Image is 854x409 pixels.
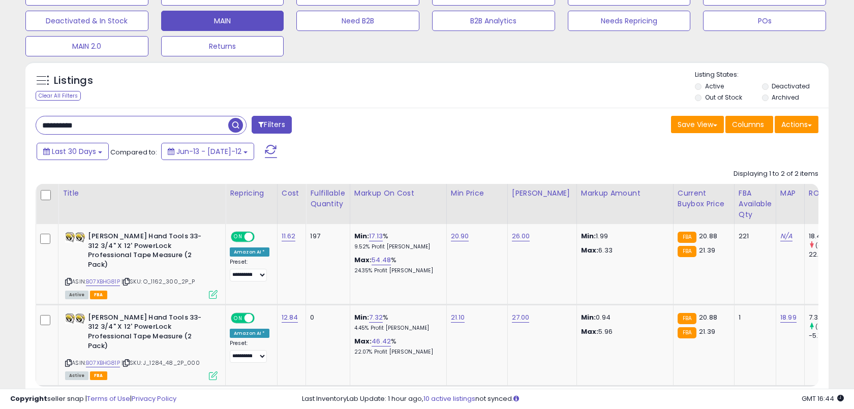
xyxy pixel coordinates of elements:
div: Title [63,188,221,199]
a: B07XBHG81P [86,277,120,286]
div: MAP [780,188,800,199]
button: Needs Repricing [568,11,691,31]
button: Last 30 Days [37,143,109,160]
small: (-16.52%) [815,241,843,249]
strong: Max: [581,245,599,255]
span: Columns [732,119,764,130]
p: 4.45% Profit [PERSON_NAME] [354,325,439,332]
p: 1.99 [581,232,665,241]
div: % [354,232,439,250]
b: Min: [354,231,370,241]
button: B2B Analytics [432,11,555,31]
span: Jun-13 - [DATE]-12 [176,146,241,156]
span: 21.39 [699,245,715,255]
a: 18.99 [780,312,797,323]
div: Repricing [230,188,273,199]
span: ON [232,313,245,322]
span: 21.39 [699,327,715,336]
a: 17.13 [369,231,383,241]
a: 21.10 [451,312,465,323]
label: Active [705,82,724,90]
span: All listings currently available for purchase on Amazon [65,371,88,380]
a: 46.42 [372,336,391,347]
div: Last InventoryLab Update: 1 hour ago, not synced. [302,394,844,404]
p: 22.07% Profit [PERSON_NAME] [354,349,439,356]
div: Amazon AI * [230,247,269,257]
div: 18.45% [809,232,850,241]
span: Compared to: [110,147,157,157]
p: 24.35% Profit [PERSON_NAME] [354,267,439,274]
div: [PERSON_NAME] [512,188,572,199]
span: ON [232,233,245,241]
p: 5.96 [581,327,665,336]
img: 41beaIRjB2L._SL40_.jpg [65,232,85,243]
button: Returns [161,36,284,56]
b: [PERSON_NAME] Hand Tools 33-312 3/4" X 12' PowerLock Professional Tape Measure (2 Pack) [88,232,211,272]
small: FBA [678,232,696,243]
div: % [354,256,439,274]
div: % [354,313,439,332]
button: Filters [252,116,291,134]
label: Out of Stock [705,93,742,102]
b: Min: [354,312,370,322]
div: 1 [739,313,768,322]
span: OFF [253,313,269,322]
a: 10 active listings [423,394,475,403]
strong: Min: [581,231,596,241]
div: Preset: [230,340,269,363]
a: 20.90 [451,231,469,241]
div: 0 [310,313,342,322]
small: FBA [678,313,696,324]
div: Preset: [230,259,269,281]
h5: Listings [54,74,93,88]
img: 41beaIRjB2L._SL40_.jpg [65,313,85,324]
p: 0.94 [581,313,665,322]
label: Deactivated [772,82,810,90]
th: The percentage added to the cost of goods (COGS) that forms the calculator for Min & Max prices. [350,184,446,224]
small: (227.75%) [815,323,843,331]
span: 20.88 [699,312,717,322]
div: seller snap | | [10,394,176,404]
button: Columns [725,116,773,133]
a: Privacy Policy [132,394,176,403]
div: 197 [310,232,342,241]
button: Need B2B [296,11,419,31]
b: Max: [354,336,372,346]
div: ASIN: [65,313,218,379]
a: 54.48 [372,255,391,265]
span: | SKU: O_1162_300_2P_P [121,277,195,286]
a: 12.84 [282,312,298,323]
div: Min Price [451,188,503,199]
span: 2025-08-12 16:44 GMT [802,394,844,403]
a: 7.32 [369,312,383,323]
a: 26.00 [512,231,530,241]
div: -5.73% [809,331,850,340]
div: 7.32% [809,313,850,322]
button: POs [703,11,826,31]
p: 9.52% Profit [PERSON_NAME] [354,243,439,250]
small: FBA [678,246,696,257]
small: FBA [678,327,696,338]
button: Save View [671,116,724,133]
a: Terms of Use [87,394,130,403]
button: Jun-13 - [DATE]-12 [161,143,254,160]
a: 11.62 [282,231,296,241]
a: 27.00 [512,312,530,323]
button: MAIN 2.0 [25,36,148,56]
button: Deactivated & In Stock [25,11,148,31]
a: N/A [780,231,792,241]
button: Actions [775,116,818,133]
b: Max: [354,255,372,265]
label: Archived [772,93,799,102]
div: Markup Amount [581,188,669,199]
span: All listings currently available for purchase on Amazon [65,291,88,299]
span: FBA [90,371,107,380]
span: 20.88 [699,231,717,241]
div: Markup on Cost [354,188,442,199]
div: Cost [282,188,302,199]
strong: Copyright [10,394,47,403]
div: ASIN: [65,232,218,298]
span: Last 30 Days [52,146,96,156]
span: | SKU: J_1284_48_2P_000 [121,359,200,367]
div: FBA Available Qty [739,188,772,220]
